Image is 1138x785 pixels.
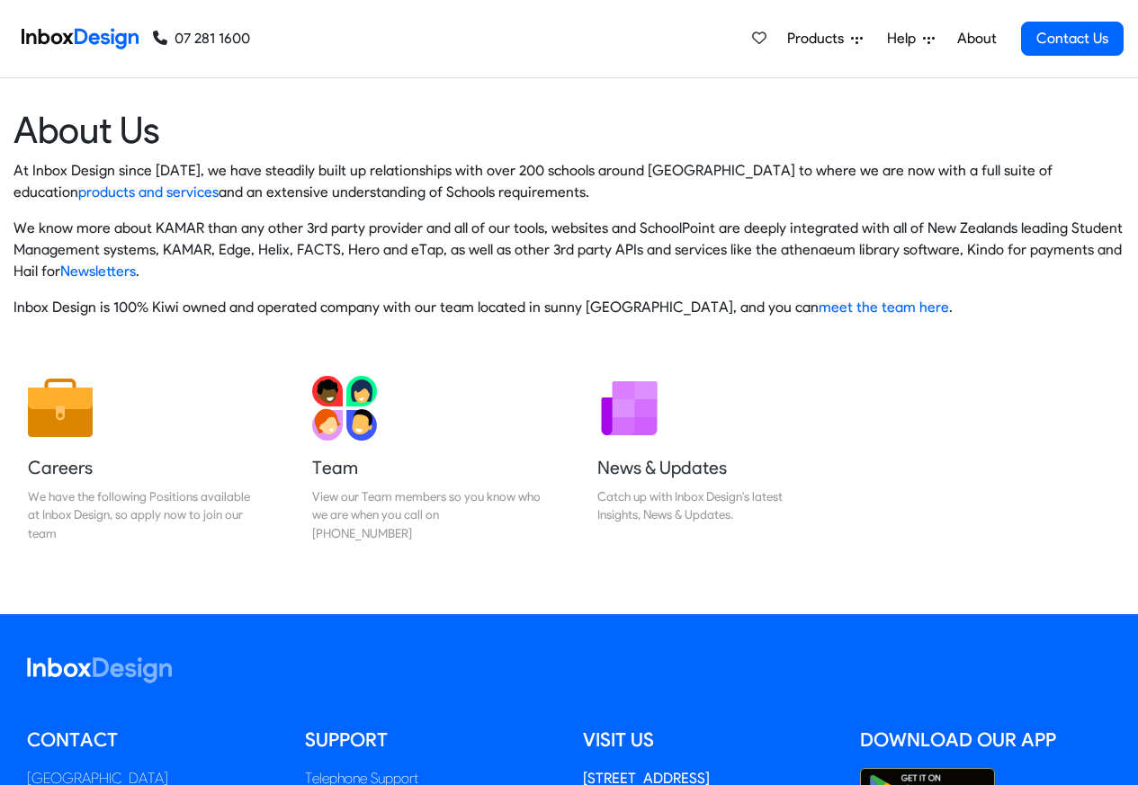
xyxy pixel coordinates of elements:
a: About [952,21,1001,57]
a: Team View our Team members so you know who we are when you call on [PHONE_NUMBER] [298,361,555,557]
img: 2022_01_13_icon_team.svg [312,376,377,441]
a: products and services [78,183,219,201]
a: meet the team here [819,299,949,316]
a: Newsletters [60,263,136,280]
h5: Download our App [860,727,1111,754]
span: Help [887,28,923,49]
h5: Contact [27,727,278,754]
div: Catch up with Inbox Design's latest Insights, News & Updates. [597,487,826,524]
h5: Visit us [583,727,834,754]
a: 07 281 1600 [153,28,250,49]
a: News & Updates Catch up with Inbox Design's latest Insights, News & Updates. [583,361,840,557]
h5: Team [312,455,541,480]
a: Help [880,21,942,57]
img: logo_inboxdesign_white.svg [27,657,172,683]
div: We have the following Positions available at Inbox Design, so apply now to join our team [28,487,256,542]
h5: Careers [28,455,256,480]
span: Products [787,28,851,49]
a: Contact Us [1021,22,1124,56]
p: We know more about KAMAR than any other 3rd party provider and all of our tools, websites and Sch... [13,218,1125,282]
a: Products [780,21,870,57]
a: Careers We have the following Positions available at Inbox Design, so apply now to join our team [13,361,271,557]
p: At Inbox Design since [DATE], we have steadily built up relationships with over 200 schools aroun... [13,160,1125,203]
div: View our Team members so you know who we are when you call on [PHONE_NUMBER] [312,487,541,542]
img: 2022_01_13_icon_job.svg [28,376,93,441]
h5: News & Updates [597,455,826,480]
img: 2022_01_12_icon_newsletter.svg [597,376,662,441]
heading: About Us [13,107,1125,153]
h5: Support [305,727,556,754]
p: Inbox Design is 100% Kiwi owned and operated company with our team located in sunny [GEOGRAPHIC_D... [13,297,1125,318]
